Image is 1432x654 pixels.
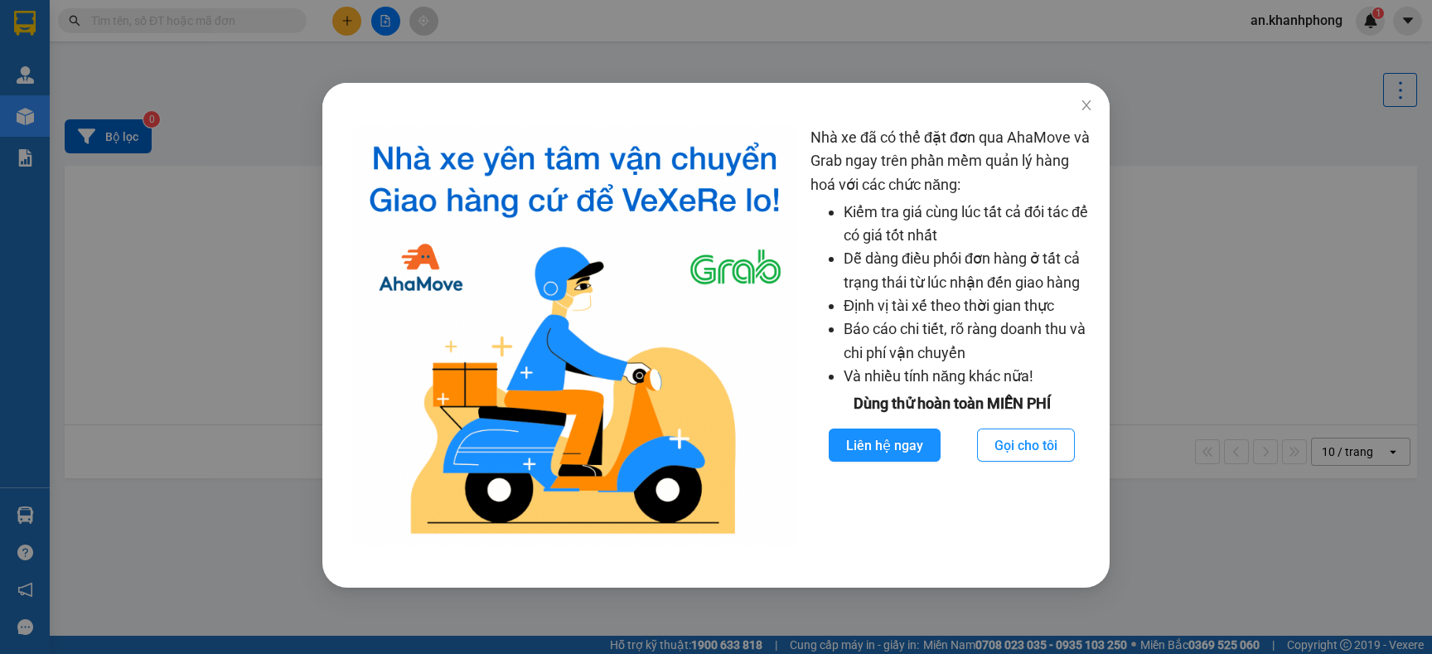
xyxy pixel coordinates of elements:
[994,435,1057,456] span: Gọi cho tôi
[1080,99,1093,112] span: close
[829,429,941,462] button: Liên hệ ngay
[810,392,1093,415] div: Dùng thử hoàn toàn MIỄN PHÍ
[810,126,1093,546] div: Nhà xe đã có thể đặt đơn qua AhaMove và Grab ngay trên phần mềm quản lý hàng hoá với các chức năng:
[844,294,1093,317] li: Định vị tài xế theo thời gian thực
[844,201,1093,248] li: Kiểm tra giá cùng lúc tất cả đối tác để có giá tốt nhất
[1063,83,1110,129] button: Close
[352,126,797,546] img: logo
[846,435,923,456] span: Liên hệ ngay
[844,365,1093,388] li: Và nhiều tính năng khác nữa!
[977,429,1075,462] button: Gọi cho tôi
[844,317,1093,365] li: Báo cáo chi tiết, rõ ràng doanh thu và chi phí vận chuyển
[844,247,1093,294] li: Dễ dàng điều phối đơn hàng ở tất cả trạng thái từ lúc nhận đến giao hàng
